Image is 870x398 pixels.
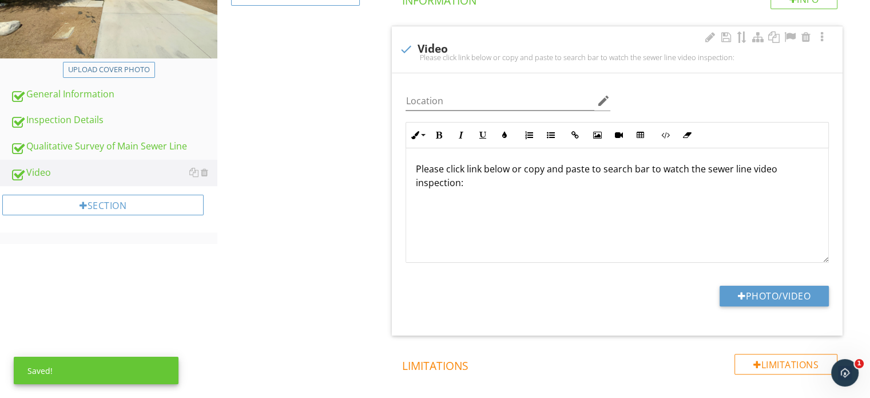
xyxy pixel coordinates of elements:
div: Limitations [734,354,837,375]
div: Video [10,165,217,180]
button: Italic (Ctrl+I) [450,124,471,146]
p: Please click link below or copy and paste to search bar to watch the sewer line video inspection: [415,162,819,190]
div: Section [2,195,204,215]
button: Insert Image (Ctrl+P) [586,124,607,146]
button: Ordered List [518,124,539,146]
button: Bold (Ctrl+B) [428,124,450,146]
div: Qualitative Survey of Main Sewer Line [10,139,217,154]
button: Underline (Ctrl+U) [471,124,493,146]
button: Insert Video [607,124,629,146]
button: Upload cover photo [63,62,155,78]
span: 1 [855,359,864,368]
button: Inline Style [406,124,428,146]
button: Code View [654,124,676,146]
div: General Information [10,87,217,102]
i: edit [597,94,610,108]
div: Please click link below or copy and paste to search bar to watch the sewer line video inspection: [399,53,836,62]
button: Colors [493,124,515,146]
div: Inspection Details [10,113,217,128]
button: Photo/Video [720,286,829,306]
button: Insert Table [629,124,651,146]
iframe: Intercom live chat [831,359,859,387]
div: Upload cover photo [68,64,150,76]
h4: Limitations [402,354,837,373]
button: Unordered List [539,124,561,146]
button: Clear Formatting [676,124,697,146]
button: Insert Link (Ctrl+K) [564,124,586,146]
div: Saved! [14,357,178,384]
input: Location [406,92,594,111]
